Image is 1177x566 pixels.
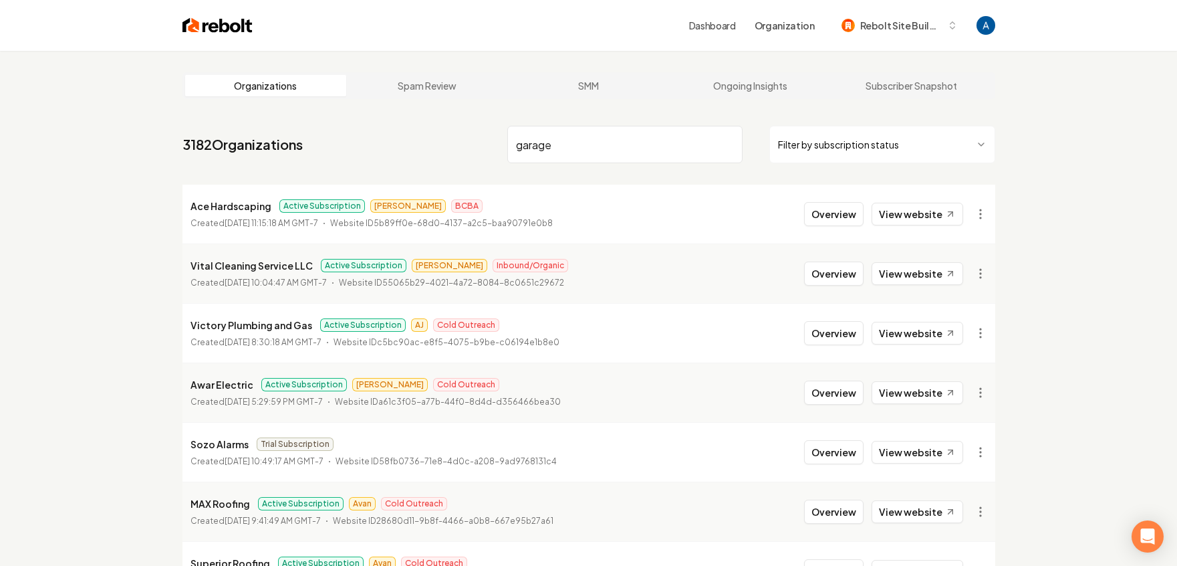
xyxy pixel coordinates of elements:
[335,395,561,409] p: Website ID a61c3f05-a77b-44f0-8d4d-d356466bea30
[841,19,855,32] img: Rebolt Site Builder
[333,514,553,528] p: Website ID 28680d11-9b8f-4466-a0b8-667e95b27a61
[336,455,557,468] p: Website ID 58fb0736-71e8-4d0c-a208-9ad9768131c4
[190,317,312,333] p: Victory Plumbing and Gas
[330,217,553,230] p: Website ID 5b89ff0e-68d0-4137-a2c5-baa90791e0b8
[320,318,406,332] span: Active Subscription
[182,16,253,35] img: Rebolt Logo
[669,75,831,96] a: Ongoing Insights
[190,377,253,393] p: Awar Electric
[804,440,864,464] button: Overview
[225,456,323,466] time: [DATE] 10:49:17 AM GMT-7
[258,497,344,510] span: Active Subscription
[804,381,864,405] button: Overview
[508,75,670,96] a: SMM
[804,500,864,524] button: Overview
[190,496,250,512] p: MAX Roofing
[804,202,864,226] button: Overview
[190,455,323,468] p: Created
[261,378,347,391] span: Active Subscription
[872,262,963,285] a: View website
[321,259,406,272] span: Active Subscription
[433,378,499,391] span: Cold Outreach
[352,378,428,391] span: [PERSON_NAME]
[872,203,963,225] a: View website
[872,381,963,404] a: View website
[190,258,313,274] p: Vital Cleaning Service LLC
[747,13,823,37] button: Organization
[804,321,864,345] button: Overview
[346,75,508,96] a: Spam Review
[433,318,499,332] span: Cold Outreach
[412,259,487,272] span: [PERSON_NAME]
[190,276,327,290] p: Created
[225,278,327,288] time: [DATE] 10:04:47 AM GMT-7
[507,126,743,163] input: Search by name or ID
[860,19,942,33] span: Rebolt Site Builder
[976,16,995,35] button: Open user button
[872,441,963,464] a: View website
[872,322,963,345] a: View website
[190,217,318,230] p: Created
[370,199,446,213] span: [PERSON_NAME]
[225,397,323,407] time: [DATE] 5:29:59 PM GMT-7
[182,135,303,154] a: 3182Organizations
[451,199,483,213] span: BCBA
[334,336,559,349] p: Website ID c5bc90ac-e8f5-4075-b9be-c06194e1b8e0
[190,336,321,349] p: Created
[381,497,447,510] span: Cold Outreach
[190,514,321,528] p: Created
[190,436,249,452] p: Sozo Alarms
[185,75,347,96] a: Organizations
[279,199,365,213] span: Active Subscription
[257,438,334,451] span: Trial Subscription
[1132,521,1164,553] div: Open Intercom Messenger
[689,19,736,32] a: Dashboard
[804,262,864,286] button: Overview
[411,318,428,332] span: AJ
[831,75,993,96] a: Subscriber Snapshot
[493,259,568,272] span: Inbound/Organic
[190,395,323,409] p: Created
[225,516,321,526] time: [DATE] 9:41:49 AM GMT-7
[190,198,271,214] p: Ace Hardscaping
[225,337,321,347] time: [DATE] 8:30:18 AM GMT-7
[872,500,963,523] a: View website
[976,16,995,35] img: Andrew Magana
[339,276,564,290] p: Website ID 55065b29-4021-4a72-8084-8c0651c29672
[349,497,376,510] span: Avan
[225,218,318,228] time: [DATE] 11:15:18 AM GMT-7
